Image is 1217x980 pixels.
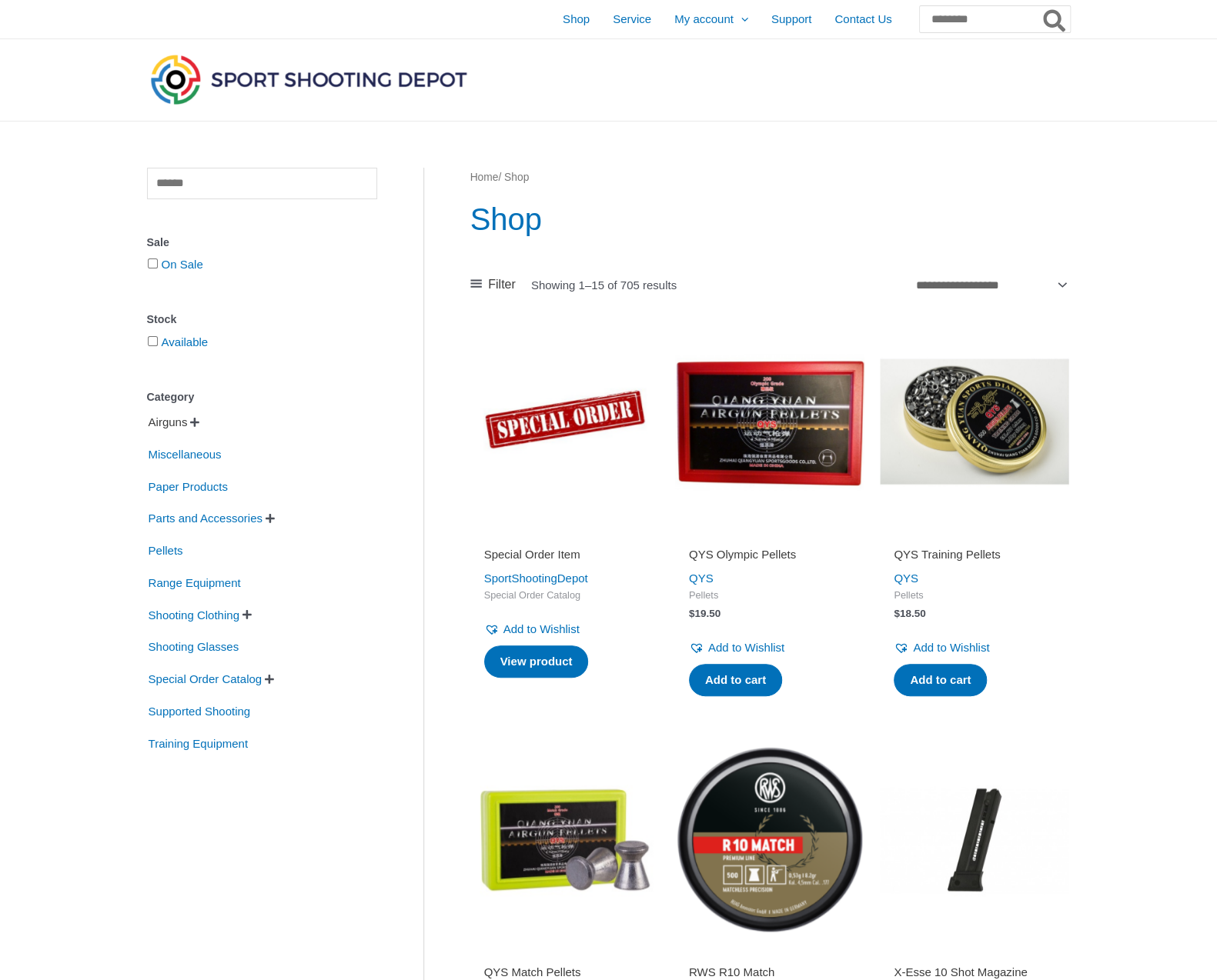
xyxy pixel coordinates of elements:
span: $ [689,608,695,619]
a: Available [162,335,209,348]
a: Home [470,172,499,183]
a: Training Equipment [147,735,250,748]
span:  [265,674,274,685]
a: Add to Wishlist [484,618,580,640]
select: Shop order [910,272,1070,298]
img: QYS Olympic Pellets [675,327,864,516]
p: Showing 1–15 of 705 results [531,279,677,291]
a: Shooting Glasses [147,639,241,652]
input: Available [148,336,158,346]
span: Pellets [894,589,1055,602]
a: QYS [689,572,714,585]
span:  [190,417,199,428]
span: Special Order Catalog [484,589,646,602]
span: Range Equipment [147,570,242,596]
a: QYS Training Pellets [894,547,1055,568]
span: $ [894,608,900,619]
span: Miscellaneous [147,442,223,468]
span: Pellets [147,538,185,564]
span: Shooting Clothing [147,602,241,628]
span: Pellets [689,589,851,602]
nav: Breadcrumb [470,168,1070,188]
input: On Sale [148,258,158,268]
bdi: 19.50 [689,608,721,619]
a: Paper Products [147,478,229,492]
span: Paper Products [147,474,229,500]
a: Read more about “Special Order Item” [484,645,589,678]
iframe: Customer reviews powered by Trustpilot [894,943,1055,962]
a: SportShootingDepot [484,572,588,585]
img: QYS Training Pellets [880,327,1069,516]
span: Shooting Glasses [147,634,241,660]
h2: QYS Match Pellets [484,965,646,980]
a: Special Order Item [484,547,646,568]
span: Add to Wishlist [708,641,784,654]
button: Search [1040,6,1070,32]
a: Add to cart: “QYS Olympic Pellets” [689,664,782,696]
a: QYS [894,572,918,585]
img: X-Esse 10 Shot Magazine [880,745,1069,934]
h2: Special Order Item [484,547,646,562]
span:  [242,609,252,620]
a: Range Equipment [147,575,242,588]
a: Add to Wishlist [894,637,989,658]
a: On Sale [162,258,203,271]
iframe: Customer reviews powered by Trustpilot [894,525,1055,544]
a: Miscellaneous [147,447,223,460]
img: RWS R10 Match [675,745,864,934]
a: Supported Shooting [147,704,252,717]
img: Special Order Item [470,327,660,516]
a: Add to Wishlist [689,637,784,658]
iframe: Customer reviews powered by Trustpilot [484,943,646,962]
h2: X-Esse 10 Shot Magazine [894,965,1055,980]
h1: Shop [470,198,1070,241]
iframe: Customer reviews powered by Trustpilot [689,943,851,962]
img: QYS Match Pellets [470,745,660,934]
a: Add to cart: “QYS Training Pellets” [894,664,987,696]
div: Category [147,386,377,408]
div: Sale [147,232,377,254]
span: Add to Wishlist [503,622,580,635]
span: Training Equipment [147,731,250,757]
bdi: 18.50 [894,608,925,619]
a: Special Order Catalog [147,672,264,685]
a: Airguns [147,415,189,428]
a: Parts and Accessories [147,511,264,524]
img: Sport Shooting Depot [147,51,470,108]
span: Filter [488,273,516,296]
h2: QYS Training Pellets [894,547,1055,562]
h2: RWS R10 Match [689,965,851,980]
iframe: Customer reviews powered by Trustpilot [689,525,851,544]
span:  [266,513,275,524]
a: QYS Olympic Pellets [689,547,851,568]
span: Supported Shooting [147,698,252,725]
a: Pellets [147,543,185,556]
span: Airguns [147,409,189,435]
h2: QYS Olympic Pellets [689,547,851,562]
span: Add to Wishlist [913,641,989,654]
iframe: Customer reviews powered by Trustpilot [484,525,646,544]
span: Parts and Accessories [147,505,264,532]
a: Filter [470,273,516,296]
a: Shooting Clothing [147,607,241,620]
div: Stock [147,308,377,331]
span: Special Order Catalog [147,666,264,692]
